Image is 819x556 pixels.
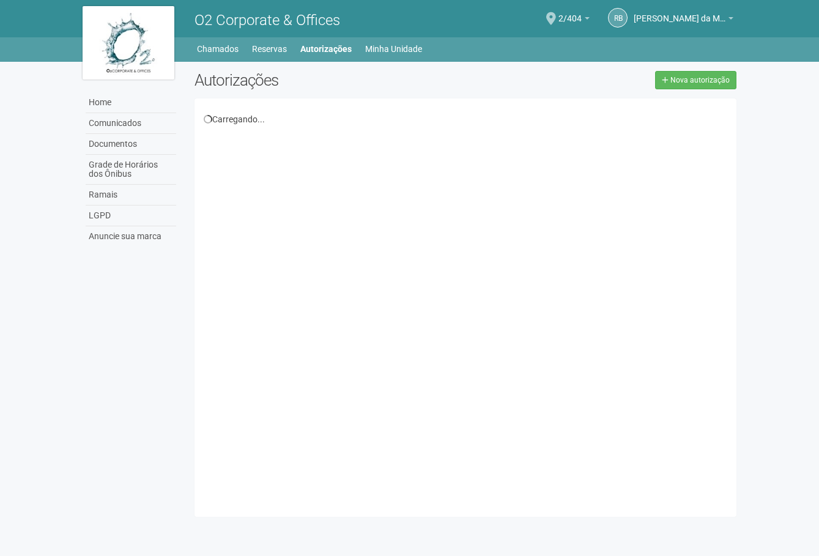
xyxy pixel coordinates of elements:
div: Carregando... [204,114,728,125]
a: Home [86,92,176,113]
a: Anuncie sua marca [86,226,176,246]
a: [PERSON_NAME] da Motta Junior [634,15,733,25]
a: Minha Unidade [365,40,422,57]
a: 2/404 [558,15,590,25]
span: Raul Barrozo da Motta Junior [634,2,725,23]
a: Nova autorização [655,71,736,89]
a: Ramais [86,185,176,206]
a: RB [608,8,628,28]
img: logo.jpg [83,6,174,80]
a: Autorizações [300,40,352,57]
a: Documentos [86,134,176,155]
span: O2 Corporate & Offices [195,12,340,29]
span: 2/404 [558,2,582,23]
a: LGPD [86,206,176,226]
a: Reservas [252,40,287,57]
a: Comunicados [86,113,176,134]
a: Chamados [197,40,239,57]
span: Nova autorização [670,76,730,84]
h2: Autorizações [195,71,456,89]
a: Grade de Horários dos Ônibus [86,155,176,185]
